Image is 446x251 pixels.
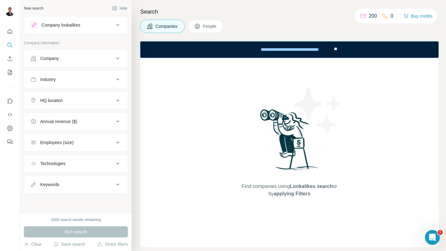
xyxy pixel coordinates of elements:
[438,230,443,235] span: 1
[5,109,15,120] button: Use Surfe API
[404,12,432,20] button: Buy credits
[5,6,15,16] img: Avatar
[108,4,132,13] button: Hide
[51,217,101,223] div: 2000 search results remaining
[24,177,128,192] button: Keywords
[24,156,128,171] button: Technologies
[24,93,128,108] button: HQ location
[40,160,66,167] div: Technologies
[5,67,15,78] button: My lists
[5,123,15,134] button: Dashboard
[97,241,128,247] button: Share filters
[257,108,322,177] img: Surfe Illustration - Woman searching with binoculars
[203,23,217,29] span: People
[24,114,128,129] button: Annual revenue ($)
[40,139,73,146] div: Employees (size)
[40,118,77,125] div: Annual revenue ($)
[5,40,15,51] button: Search
[140,41,439,58] iframe: Banner
[240,183,339,198] span: Find companies using or by
[40,55,59,62] div: Company
[54,241,85,247] button: Save search
[24,18,128,32] button: Company lookalikes
[5,53,15,64] button: Enrich CSV
[155,23,178,29] span: Companies
[274,191,310,196] span: applying Filters
[290,184,333,189] span: Lookalikes search
[369,12,377,20] p: 200
[40,181,59,188] div: Keywords
[5,96,15,107] button: Use Surfe on LinkedIn
[40,76,56,83] div: Industry
[24,72,128,87] button: Industry
[24,40,128,46] p: Company information
[5,136,15,147] button: Feedback
[24,51,128,66] button: Company
[290,83,345,138] img: Surfe Illustration - Stars
[24,241,42,247] button: Clear
[40,97,63,104] div: HQ location
[24,6,43,11] div: New search
[5,26,15,37] button: Quick start
[42,22,80,28] div: Company lookalikes
[425,230,440,245] iframe: Intercom live chat
[24,135,128,150] button: Employees (size)
[391,12,393,20] p: 0
[140,7,439,16] h4: Search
